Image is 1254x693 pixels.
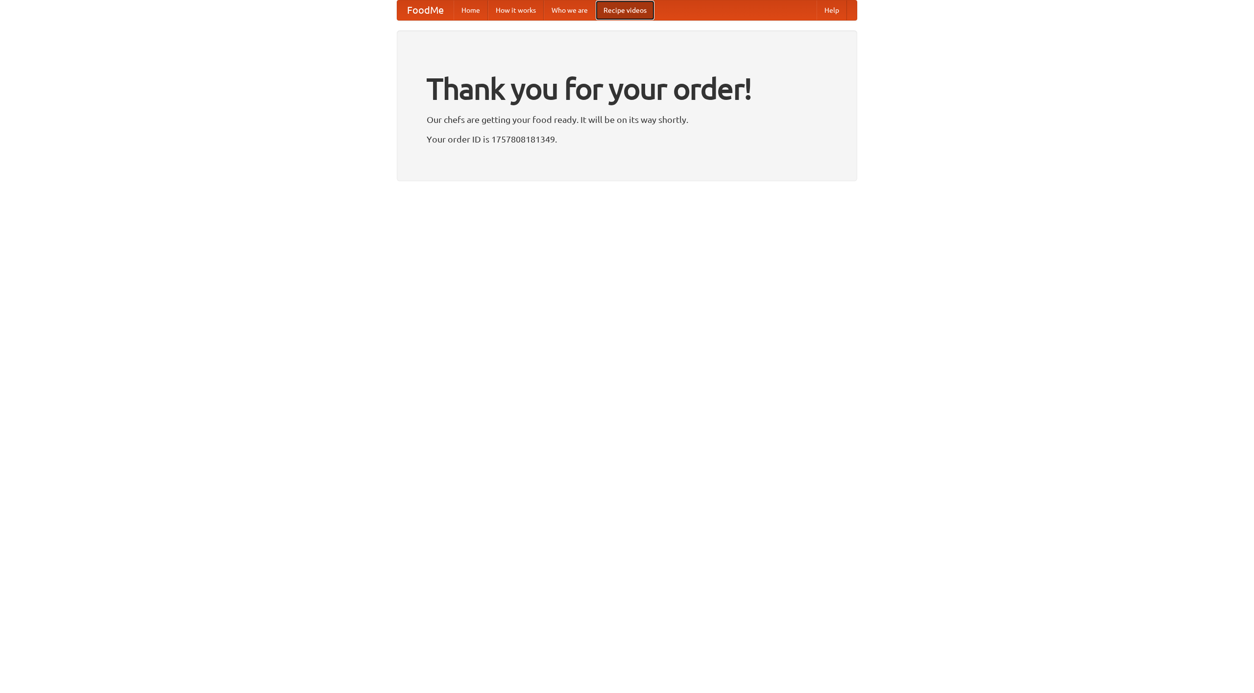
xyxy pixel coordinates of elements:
a: FoodMe [397,0,454,20]
a: Home [454,0,488,20]
h1: Thank you for your order! [427,65,827,112]
a: Help [817,0,847,20]
a: Recipe videos [596,0,654,20]
p: Your order ID is 1757808181349. [427,132,827,146]
a: Who we are [544,0,596,20]
a: How it works [488,0,544,20]
p: Our chefs are getting your food ready. It will be on its way shortly. [427,112,827,127]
